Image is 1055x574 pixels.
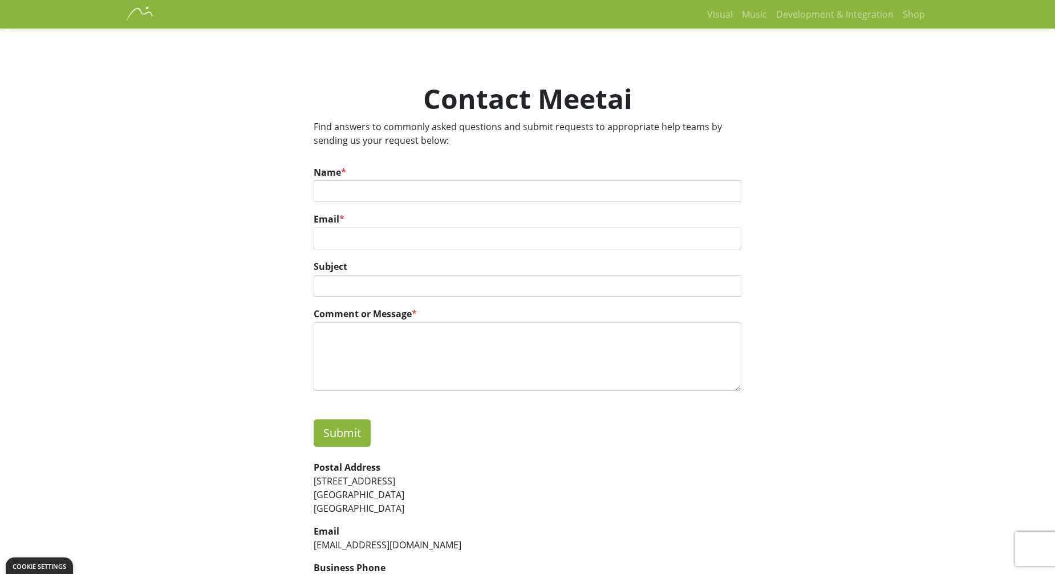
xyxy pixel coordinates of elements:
label: Comment or Message [314,308,741,320]
p: [STREET_ADDRESS] [GEOGRAPHIC_DATA] [GEOGRAPHIC_DATA] [314,460,741,515]
strong: Business Phone [314,561,386,574]
a: Development & Integration [772,3,898,26]
a: Visual [703,3,737,26]
label: Name [314,167,741,179]
label: Subject [314,261,741,273]
button: Submit [314,419,371,447]
strong: Postal Address [314,461,380,474]
label: Email [314,213,741,225]
p: [EMAIL_ADDRESS][DOMAIN_NAME] [314,524,741,552]
a: Music [737,3,772,26]
h1: Contact Meetai [314,82,741,115]
strong: Email [314,525,339,537]
div: Cookie settings [13,563,66,569]
a: Shop [898,3,930,26]
p: Find answers to commonly asked questions and submit requests to appropriate help teams by sending... [314,120,741,147]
